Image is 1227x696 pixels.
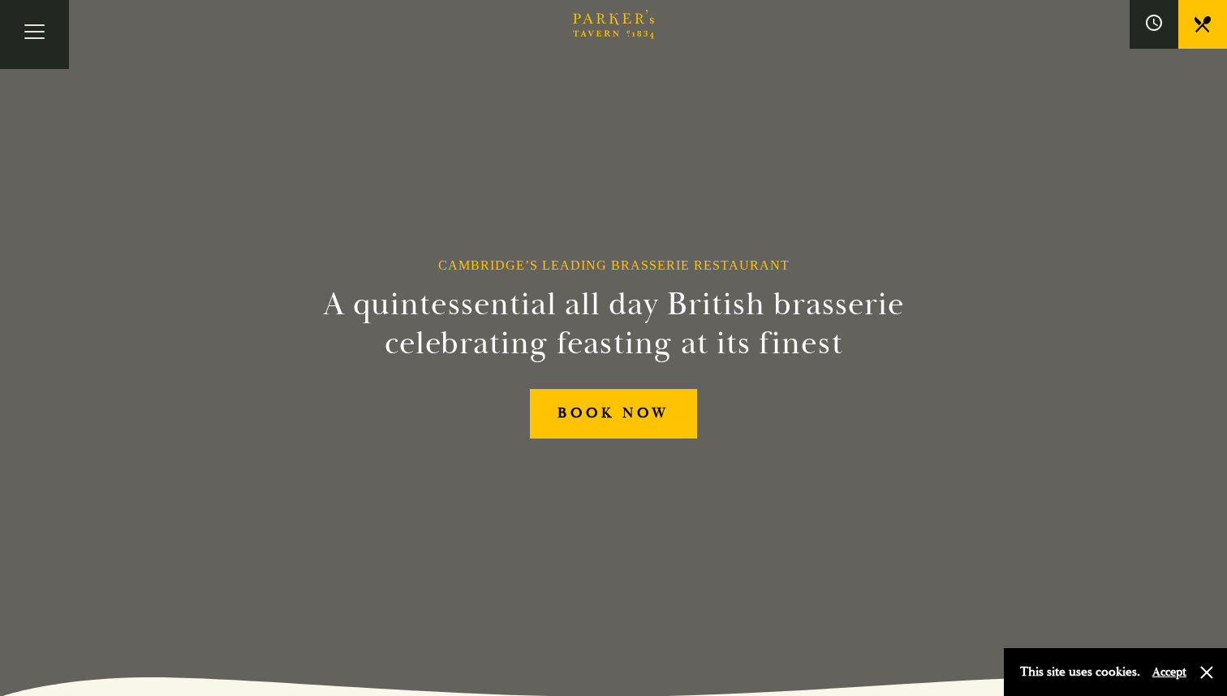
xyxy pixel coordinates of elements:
a: BOOK NOW [530,389,697,439]
button: Close and accept [1199,664,1215,681]
h1: Cambridge’s Leading Brasserie Restaurant [438,257,790,273]
button: Accept [1152,664,1186,680]
p: This site uses cookies. [1020,660,1140,684]
h2: A quintessential all day British brasserie celebrating feasting at its finest [243,285,984,363]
